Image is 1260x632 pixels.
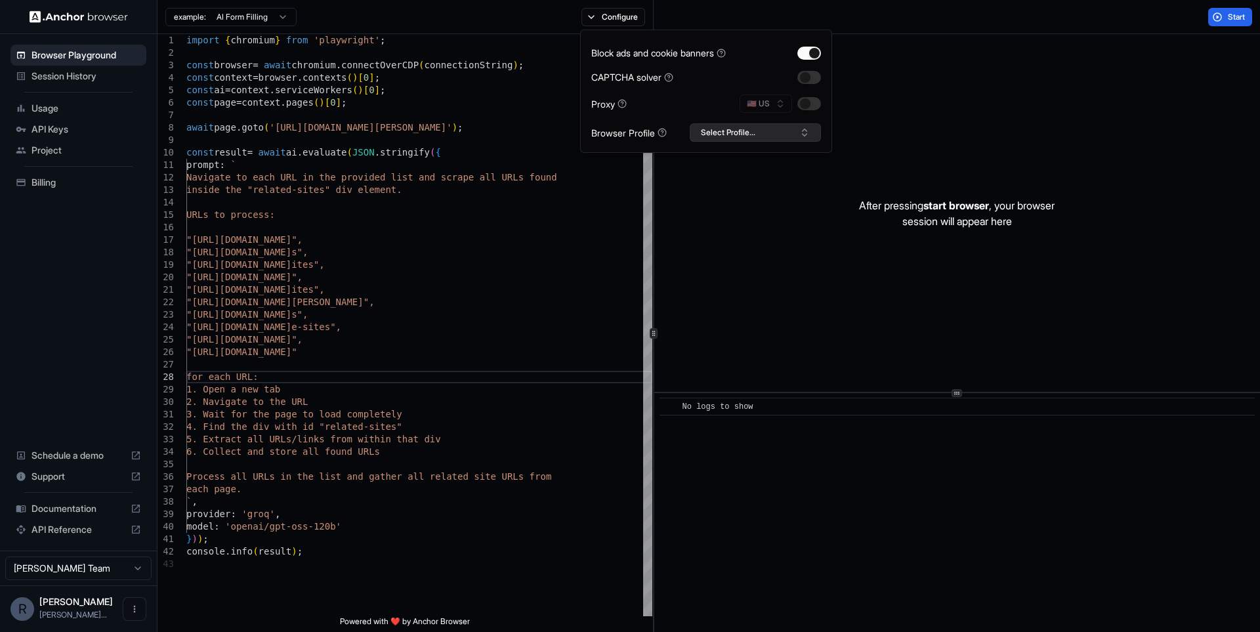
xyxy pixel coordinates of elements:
span: . [336,60,341,70]
span: ) [352,72,358,83]
span: , [192,496,197,507]
span: ​ [666,400,673,413]
span: : [220,159,225,170]
span: each page. [186,484,241,494]
span: 0 [364,72,369,83]
div: 22 [157,296,174,308]
span: "[URL][DOMAIN_NAME] [186,309,291,320]
span: ( [352,85,358,95]
span: "[URL][DOMAIN_NAME] [186,322,291,332]
span: "[URL][DOMAIN_NAME] [186,334,291,345]
div: 41 [157,533,174,545]
div: 35 [157,458,174,471]
span: 'openai/gpt-oss-120b' [225,521,341,532]
div: 27 [157,358,174,371]
span: : [230,509,236,519]
span: ( [314,97,319,108]
span: ` [230,159,236,170]
span: example: [174,12,206,22]
span: rickson.lima@remofy.io [39,610,107,620]
span: context [230,85,269,95]
div: 21 [157,284,174,296]
span: ; [297,546,303,557]
div: Browser Profile [591,126,667,140]
div: 31 [157,408,174,421]
span: 'groq' [241,509,275,519]
div: Proxy [591,97,627,111]
div: 10 [157,146,174,159]
div: 15 [157,209,174,221]
span: provider [186,509,230,519]
div: 37 [157,483,174,495]
span: rape all URLs found [452,172,557,182]
div: 7 [157,109,174,121]
span: Support [31,470,125,483]
button: Configure [581,8,645,26]
span: Rickson Lima [39,596,113,607]
span: Start [1228,12,1246,22]
div: 30 [157,396,174,408]
div: API Keys [10,119,146,140]
span: result [259,546,292,557]
span: s", [291,309,308,320]
span: context [214,72,253,83]
div: Block ads and cookie banners [591,46,726,60]
div: CAPTCHA solver [591,70,673,84]
span: from [286,35,308,45]
div: 5 [157,84,174,96]
span: ; [457,122,463,133]
span: connectionString [425,60,513,70]
div: 39 [157,508,174,520]
span: Billing [31,176,141,189]
div: 11 [157,159,174,171]
span: console [186,546,225,557]
span: = [253,60,258,70]
span: prompt [186,159,220,170]
div: 25 [157,333,174,346]
div: 3 [157,59,174,72]
span: . [297,72,303,83]
span: API Reference [31,523,125,536]
span: Browser Playground [31,49,141,62]
span: import [186,35,220,45]
span: ( [347,72,352,83]
span: 1. Open a new tab [186,384,280,394]
div: Usage [10,98,146,119]
div: 2 [157,47,174,59]
span: ( [430,147,435,158]
span: ] [375,85,380,95]
span: connectOverCDP [341,60,419,70]
div: Billing [10,172,146,193]
span: "[URL][DOMAIN_NAME] [186,284,291,295]
span: ] [369,72,374,83]
span: = [236,97,241,108]
div: 32 [157,421,174,433]
span: Session History [31,70,141,83]
span: ` [186,496,192,507]
span: Documentation [31,502,125,515]
div: 1 [157,34,174,47]
span: . [236,122,241,133]
button: Start [1208,8,1252,26]
div: 36 [157,471,174,483]
div: 4 [157,72,174,84]
span: ( [253,546,258,557]
span: ites", [291,259,325,270]
span: "[URL][DOMAIN_NAME] [186,259,291,270]
span: 2. Navigate to the URL [186,396,308,407]
span: ) [192,534,197,544]
span: e-sites", [291,322,341,332]
div: R [10,597,34,621]
span: = [253,72,258,83]
span: : [214,521,219,532]
span: browser [214,60,253,70]
div: Documentation [10,498,146,519]
span: [ [364,85,369,95]
span: chromium [291,60,335,70]
div: 13 [157,184,174,196]
div: 43 [157,558,174,570]
span: evaluate [303,147,346,158]
span: "[URL][DOMAIN_NAME] [186,272,291,282]
div: Session History [10,66,146,87]
span: const [186,147,214,158]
